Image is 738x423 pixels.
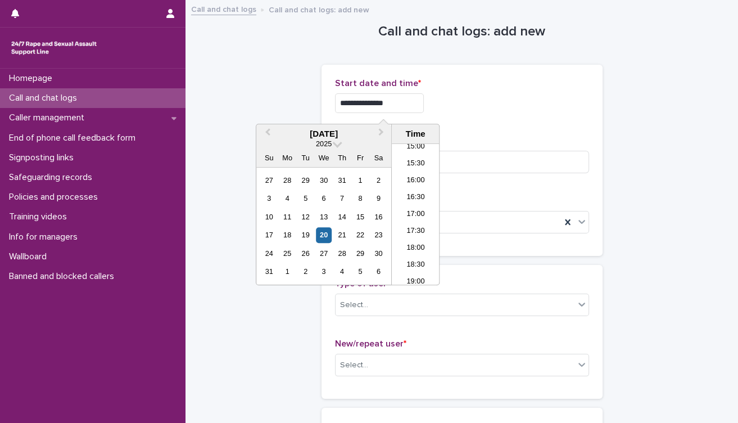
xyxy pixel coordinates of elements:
div: Choose Monday, August 4th, 2025 [280,191,295,206]
p: Banned and blocked callers [4,271,123,282]
li: 16:30 [392,190,440,206]
p: Signposting links [4,152,83,163]
div: Sa [371,150,386,165]
div: Choose Tuesday, August 12th, 2025 [298,209,313,224]
div: Choose Thursday, August 21st, 2025 [334,228,350,243]
div: Choose Wednesday, July 30th, 2025 [316,173,332,188]
div: Choose Friday, August 22nd, 2025 [352,228,368,243]
div: Choose Saturday, August 9th, 2025 [371,191,386,206]
p: Training videos [4,211,76,222]
div: Choose Thursday, July 31st, 2025 [334,173,350,188]
li: 18:00 [392,240,440,257]
li: 17:30 [392,223,440,240]
div: Choose Tuesday, August 5th, 2025 [298,191,313,206]
p: Call and chat logs: add new [269,3,369,15]
p: Wallboard [4,251,56,262]
div: Choose Thursday, August 7th, 2025 [334,191,350,206]
button: Previous Month [257,125,275,143]
div: Time [395,129,436,139]
img: rhQMoQhaT3yELyF149Cw [9,37,99,59]
span: 2025 [316,139,332,148]
span: New/repeat user [335,339,406,348]
div: Choose Thursday, August 14th, 2025 [334,209,350,224]
li: 17:00 [392,206,440,223]
div: Choose Tuesday, August 26th, 2025 [298,246,313,261]
div: Choose Wednesday, September 3rd, 2025 [316,264,332,280]
p: Safeguarding records [4,172,101,183]
div: Th [334,150,350,165]
div: Choose Saturday, August 16th, 2025 [371,209,386,224]
div: Choose Sunday, August 10th, 2025 [261,209,277,224]
a: Call and chat logs [191,2,256,15]
p: Info for managers [4,232,87,242]
div: Choose Friday, August 29th, 2025 [352,246,368,261]
div: Choose Wednesday, August 20th, 2025 [316,228,332,243]
div: Choose Monday, August 25th, 2025 [280,246,295,261]
li: 15:00 [392,139,440,156]
div: Choose Tuesday, September 2nd, 2025 [298,264,313,280]
div: Choose Monday, July 28th, 2025 [280,173,295,188]
div: Choose Sunday, August 3rd, 2025 [261,191,277,206]
div: Choose Sunday, August 24th, 2025 [261,246,277,261]
div: Mo [280,150,295,165]
div: Choose Saturday, August 30th, 2025 [371,246,386,261]
div: Choose Saturday, August 2nd, 2025 [371,173,386,188]
div: Choose Sunday, August 17th, 2025 [261,228,277,243]
div: Choose Thursday, August 28th, 2025 [334,246,350,261]
p: Homepage [4,73,61,84]
div: We [316,150,332,165]
p: Policies and processes [4,192,107,202]
div: Choose Sunday, August 31st, 2025 [261,264,277,280]
li: 19:00 [392,274,440,291]
h1: Call and chat logs: add new [322,24,603,40]
div: Choose Tuesday, July 29th, 2025 [298,173,313,188]
div: Choose Friday, September 5th, 2025 [352,264,368,280]
p: End of phone call feedback form [4,133,144,143]
div: Fr [352,150,368,165]
p: Caller management [4,112,93,123]
div: Choose Saturday, August 23rd, 2025 [371,228,386,243]
div: [DATE] [256,129,391,139]
div: Choose Sunday, July 27th, 2025 [261,173,277,188]
div: Choose Monday, August 11th, 2025 [280,209,295,224]
div: Select... [340,359,368,371]
div: Choose Monday, September 1st, 2025 [280,264,295,280]
div: Choose Friday, August 1st, 2025 [352,173,368,188]
div: Choose Thursday, September 4th, 2025 [334,264,350,280]
div: Tu [298,150,313,165]
p: Call and chat logs [4,93,86,103]
button: Next Month [373,125,391,143]
div: Choose Saturday, September 6th, 2025 [371,264,386,280]
div: Choose Wednesday, August 13th, 2025 [316,209,332,224]
div: Choose Friday, August 8th, 2025 [352,191,368,206]
div: Choose Tuesday, August 19th, 2025 [298,228,313,243]
li: 16:00 [392,173,440,190]
div: Su [261,150,277,165]
div: Select... [340,299,368,311]
div: Choose Wednesday, August 6th, 2025 [316,191,332,206]
div: month 2025-08 [260,172,387,281]
li: 15:30 [392,156,440,173]
li: 18:30 [392,257,440,274]
div: Choose Friday, August 15th, 2025 [352,209,368,224]
div: Choose Monday, August 18th, 2025 [280,228,295,243]
div: Choose Wednesday, August 27th, 2025 [316,246,332,261]
span: Start date and time [335,79,421,88]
